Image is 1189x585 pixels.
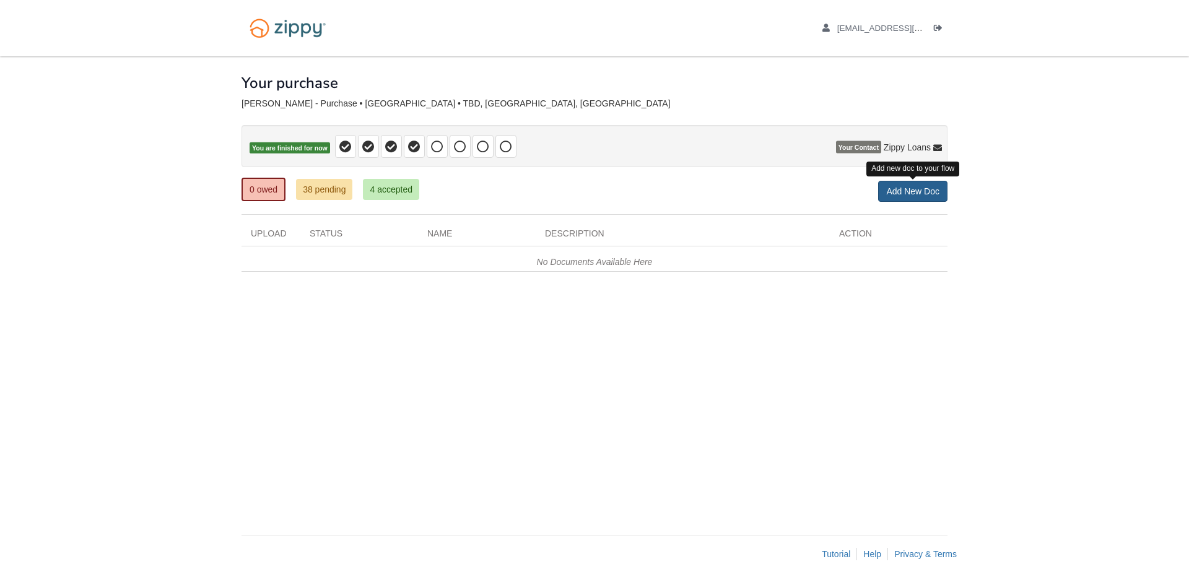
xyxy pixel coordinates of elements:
[830,227,947,246] div: Action
[878,181,947,202] a: Add New Doc
[537,257,653,267] em: No Documents Available Here
[242,227,300,246] div: Upload
[242,75,338,91] h1: Your purchase
[822,549,850,559] a: Tutorial
[242,98,947,109] div: [PERSON_NAME] - Purchase • [GEOGRAPHIC_DATA] • TBD, [GEOGRAPHIC_DATA], [GEOGRAPHIC_DATA]
[418,227,536,246] div: Name
[242,12,334,44] img: Logo
[296,179,352,200] a: 38 pending
[866,162,959,176] div: Add new doc to your flow
[894,549,957,559] a: Privacy & Terms
[536,227,830,246] div: Description
[863,549,881,559] a: Help
[884,141,931,154] span: Zippy Loans
[242,178,285,201] a: 0 owed
[300,227,418,246] div: Status
[250,142,330,154] span: You are finished for now
[934,24,947,36] a: Log out
[363,179,419,200] a: 4 accepted
[837,24,979,33] span: myrandanevins@gmail.com
[836,141,881,154] span: Your Contact
[822,24,979,36] a: edit profile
